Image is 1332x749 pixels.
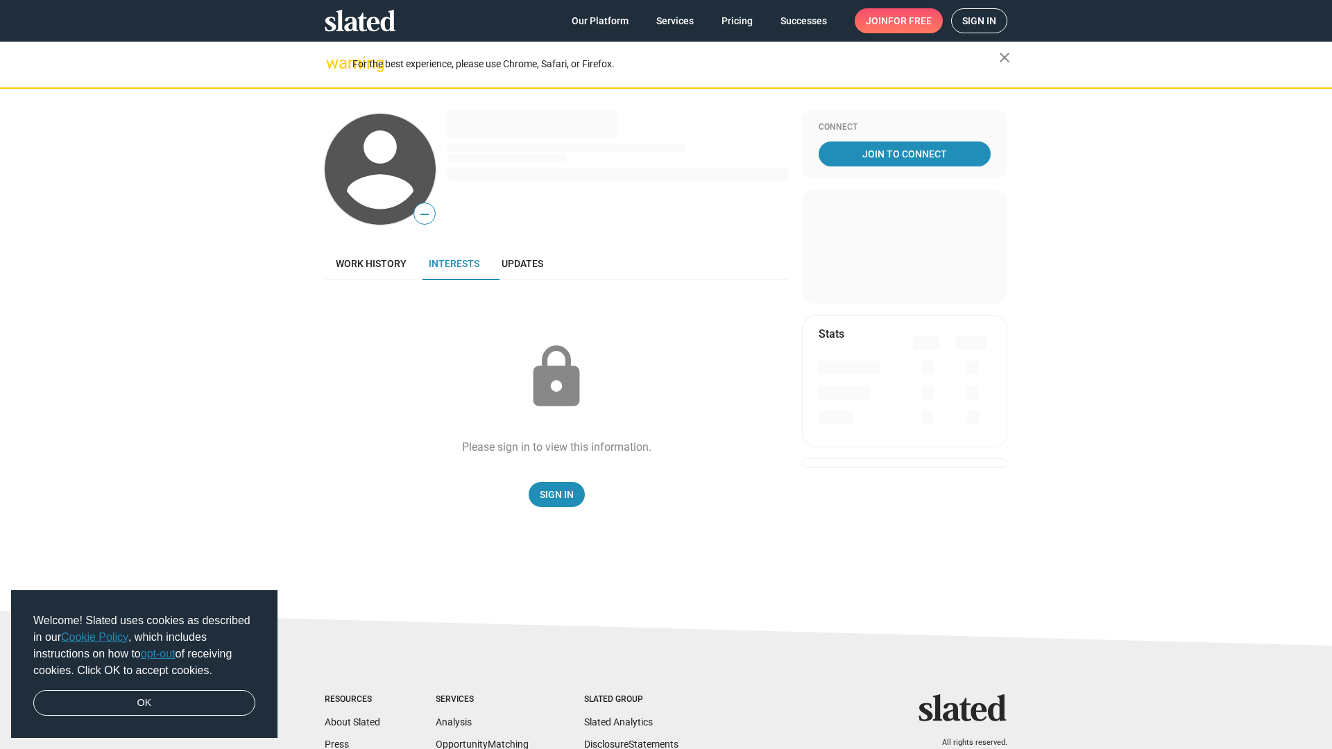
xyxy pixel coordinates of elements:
span: Successes [780,8,827,33]
span: Services [656,8,694,33]
a: dismiss cookie message [33,690,255,716]
a: Analysis [436,716,472,728]
mat-icon: close [996,49,1013,66]
div: cookieconsent [11,590,277,739]
a: Updates [490,247,554,280]
a: Slated Analytics [584,716,653,728]
span: Join To Connect [821,141,988,166]
span: Updates [502,258,543,269]
span: Work history [336,258,407,269]
span: Our Platform [572,8,629,33]
div: Services [436,694,529,705]
a: Work history [325,247,418,280]
span: Interests [429,258,479,269]
span: Pricing [721,8,753,33]
a: Cookie Policy [61,631,128,643]
mat-icon: lock [522,343,591,412]
a: Services [645,8,705,33]
div: For the best experience, please use Chrome, Safari, or Firefox. [352,55,999,74]
a: opt-out [141,648,176,660]
span: — [414,205,435,223]
a: Joinfor free [855,8,943,33]
span: for free [888,8,932,33]
mat-card-title: Stats [819,327,844,341]
a: Sign in [951,8,1007,33]
div: Resources [325,694,380,705]
a: Interests [418,247,490,280]
span: Sign in [962,9,996,33]
mat-icon: warning [326,55,343,71]
span: Join [866,8,932,33]
a: Pricing [710,8,764,33]
span: Sign In [540,482,574,507]
div: Slated Group [584,694,678,705]
a: Our Platform [561,8,640,33]
a: Successes [769,8,838,33]
a: Sign In [529,482,585,507]
div: Please sign in to view this information. [462,440,651,454]
a: About Slated [325,716,380,728]
span: Welcome! Slated uses cookies as described in our , which includes instructions on how to of recei... [33,612,255,679]
div: Connect [819,122,991,133]
a: Join To Connect [819,141,991,166]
